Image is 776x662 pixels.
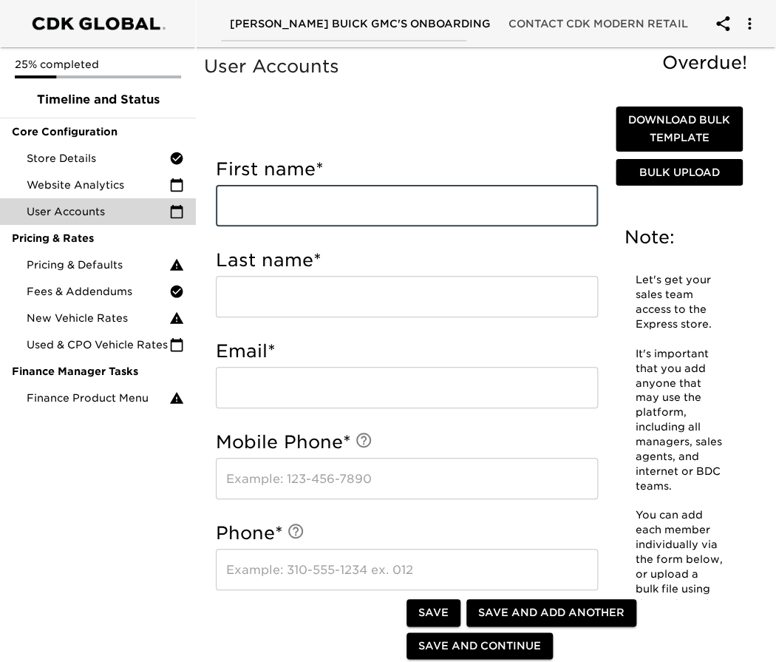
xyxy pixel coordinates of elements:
[12,124,184,139] span: Core Configuration
[230,15,491,33] span: [PERSON_NAME] Buick GMC's Onboarding
[216,549,598,590] input: Example: 310-555-1234 ex. 012
[216,458,598,499] input: Example: 123-456-7890
[12,91,184,109] span: Timeline and Status
[662,52,747,73] span: Overdue!
[27,391,169,405] span: Finance Product Menu
[204,55,755,78] h5: User Accounts
[27,178,169,192] span: Website Analytics
[508,15,688,33] span: Contact CDK Modern Retail
[27,337,169,352] span: Used & CPO Vehicle Rates
[406,632,553,660] button: Save and Continue
[705,6,741,41] button: account of current user
[12,231,184,246] span: Pricing & Rates
[466,599,636,626] button: Save and Add Another
[216,430,598,454] h5: Mobile Phone
[216,249,598,272] h5: Last name
[418,637,541,655] span: Save and Continue
[27,284,169,299] span: Fees & Addendums
[27,311,169,325] span: New Vehicle Rates
[732,6,767,41] button: account of current user
[622,163,737,182] span: Bulk Upload
[216,521,598,545] h5: Phone
[478,604,624,622] span: Save and Add Another
[12,364,184,379] span: Finance Manager Tasks
[636,508,723,626] p: You can add each member individually via the form below, or upload a bulk file using the tools to...
[636,347,723,494] p: It's important that you add anyone that may use the platform, including all managers, sales agent...
[216,158,598,181] h5: First name
[406,599,460,626] button: Save
[27,151,169,166] span: Store Details
[616,107,743,152] button: Download Bulk Template
[15,57,181,72] p: 25% completed
[616,159,743,186] button: Bulk Upload
[418,604,449,622] span: Save
[27,257,169,272] span: Pricing & Defaults
[216,340,598,363] h5: Email
[27,204,169,219] span: User Accounts
[622,111,737,147] span: Download Bulk Template
[624,226,734,249] h5: Note:
[636,273,723,332] p: Let's get your sales team access to the Express store.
